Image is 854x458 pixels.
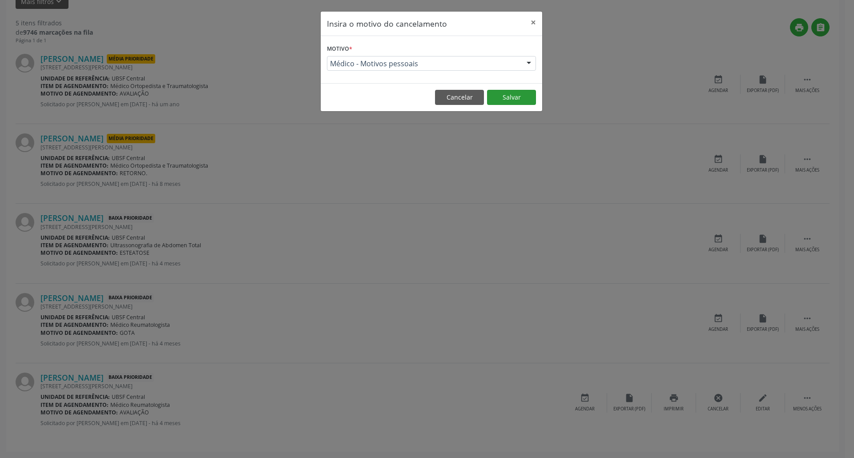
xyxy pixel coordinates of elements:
[524,12,542,33] button: Close
[330,59,518,68] span: Médico - Motivos pessoais
[327,18,447,29] h5: Insira o motivo do cancelamento
[435,90,484,105] button: Cancelar
[487,90,536,105] button: Salvar
[327,42,352,56] label: Motivo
